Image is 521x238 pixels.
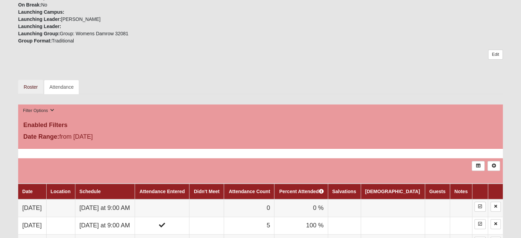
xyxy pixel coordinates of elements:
[274,199,328,217] td: 0 %
[51,189,71,194] a: Location
[224,217,274,234] td: 5
[18,31,60,36] strong: Launching Group:
[18,217,46,234] td: [DATE]
[44,80,79,94] a: Attendance
[22,189,33,194] a: Date
[474,202,486,212] a: Enter Attendance
[328,184,361,199] th: Salvations
[23,122,498,129] h4: Enabled Filters
[18,24,61,29] strong: Launching Leader:
[75,217,135,234] td: [DATE] at 9:00 AM
[18,9,64,15] strong: Launching Campus:
[18,16,61,22] strong: Launching Leader:
[488,50,503,60] a: Edit
[361,184,425,199] th: [DEMOGRAPHIC_DATA]
[21,107,56,114] button: Filter Options
[454,189,468,194] a: Notes
[474,219,486,229] a: Enter Attendance
[274,217,328,234] td: 100 %
[279,189,323,194] a: Percent Attended
[229,189,270,194] a: Attendance Count
[472,161,484,171] a: Export to Excel
[491,202,501,212] a: Delete
[18,132,180,143] div: from [DATE]
[139,189,185,194] a: Attendance Entered
[224,199,274,217] td: 0
[194,189,220,194] a: Didn't Meet
[491,219,501,229] a: Delete
[487,161,500,171] a: Alt+N
[18,2,41,8] strong: On Break:
[75,199,135,217] td: [DATE] at 9:00 AM
[23,132,59,141] label: Date Range:
[18,199,46,217] td: [DATE]
[18,80,43,94] a: Roster
[18,38,52,43] strong: Group Format:
[79,189,101,194] a: Schedule
[425,184,450,199] th: Guests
